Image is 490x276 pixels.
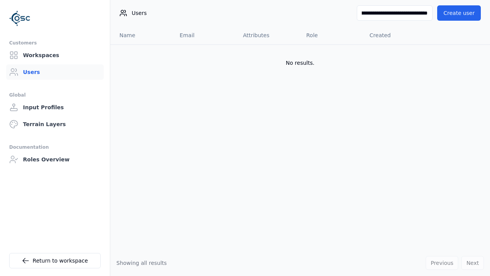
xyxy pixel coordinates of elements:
th: Role [300,26,363,44]
div: Customers [9,38,101,48]
span: Users [132,9,147,17]
th: Email [173,26,237,44]
span: Showing all results [116,260,167,266]
th: Name [110,26,173,44]
td: No results. [110,44,490,81]
div: Documentation [9,143,101,152]
a: Terrain Layers [6,117,104,132]
div: Global [9,90,101,100]
button: Create user [437,5,481,21]
a: Workspaces [6,48,104,63]
img: Logo [9,8,31,29]
a: Return to workspace [9,253,101,268]
a: Users [6,64,104,80]
a: Roles Overview [6,152,104,167]
a: Input Profiles [6,100,104,115]
th: Created [363,26,426,44]
th: Attributes [237,26,300,44]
